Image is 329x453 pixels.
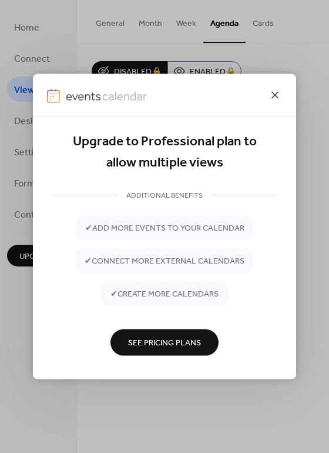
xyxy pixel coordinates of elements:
img: logo-type [66,89,147,103]
span: ADDITIONAL BENEFITS [117,189,212,202]
span: ✔ connect more external calendars [85,255,244,268]
span: ✔ add more events to your calendar [85,222,244,235]
button: See Pricing Plans [110,329,219,355]
img: logo-icon [47,89,60,103]
span: See Pricing Plans [128,337,201,349]
div: Upgrade to Professional plan to allow multiple views [52,131,277,174]
span: ✔ create more calendars [110,288,219,301]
